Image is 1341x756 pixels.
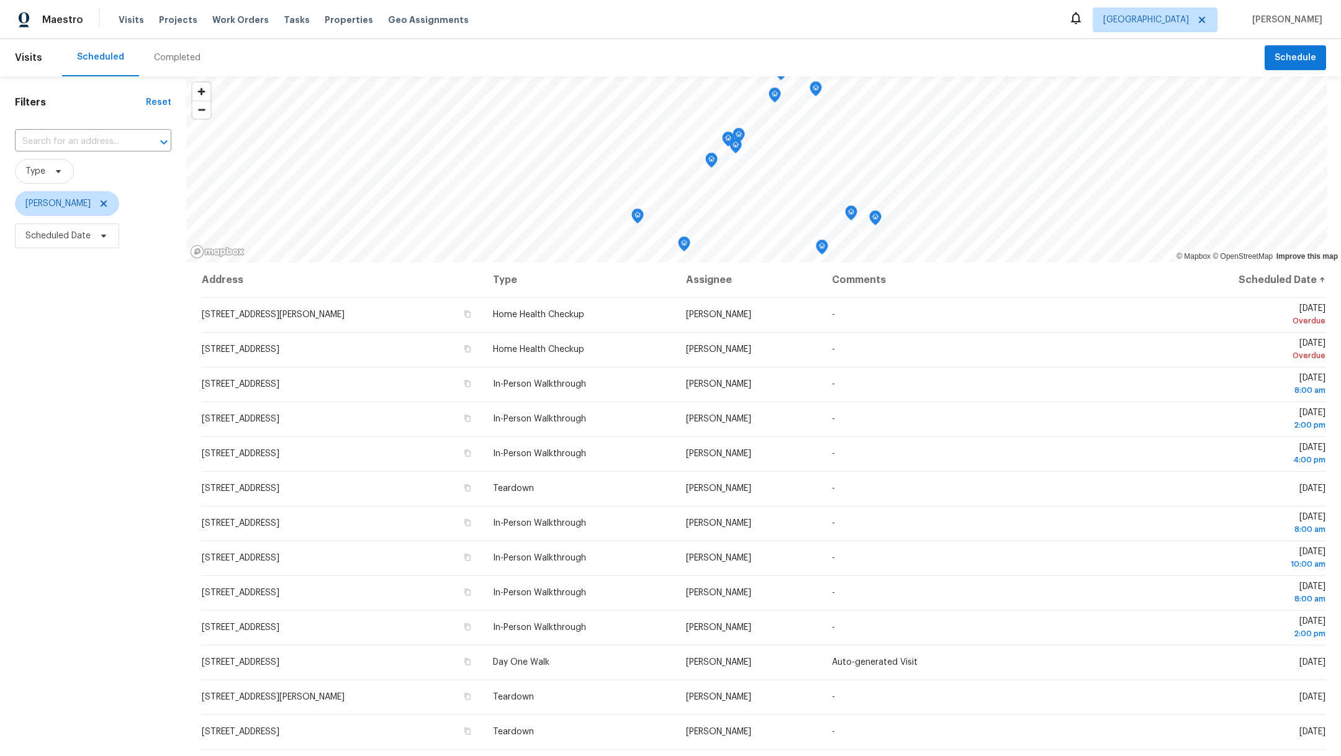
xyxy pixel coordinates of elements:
[686,623,751,632] span: [PERSON_NAME]
[686,727,751,736] span: [PERSON_NAME]
[822,263,1160,297] th: Comments
[686,310,751,319] span: [PERSON_NAME]
[119,14,144,26] span: Visits
[462,552,473,563] button: Copy Address
[1169,443,1325,466] span: [DATE]
[202,380,279,389] span: [STREET_ADDRESS]
[729,138,742,158] div: Map marker
[15,44,42,71] span: Visits
[202,727,279,736] span: [STREET_ADDRESS]
[1169,617,1325,640] span: [DATE]
[155,133,173,151] button: Open
[1299,484,1325,493] span: [DATE]
[1169,558,1325,570] div: 10:00 am
[493,727,534,736] span: Teardown
[483,263,677,297] th: Type
[1169,315,1325,327] div: Overdue
[154,52,201,64] div: Completed
[1176,252,1211,261] a: Mapbox
[462,517,473,528] button: Copy Address
[631,209,644,228] div: Map marker
[462,482,473,493] button: Copy Address
[493,519,586,528] span: In-Person Walkthrough
[1169,513,1325,536] span: [DATE]
[493,415,586,423] span: In-Person Walkthrough
[202,415,279,423] span: [STREET_ADDRESS]
[1299,727,1325,736] span: [DATE]
[1169,628,1325,640] div: 2:00 pm
[686,484,751,493] span: [PERSON_NAME]
[202,658,279,667] span: [STREET_ADDRESS]
[77,51,124,63] div: Scheduled
[1169,523,1325,536] div: 8:00 am
[686,449,751,458] span: [PERSON_NAME]
[192,83,210,101] button: Zoom in
[462,621,473,632] button: Copy Address
[1159,263,1326,297] th: Scheduled Date ↑
[832,310,835,319] span: -
[15,96,146,109] h1: Filters
[1169,304,1325,327] span: [DATE]
[192,101,210,119] button: Zoom out
[1265,45,1326,71] button: Schedule
[202,484,279,493] span: [STREET_ADDRESS]
[810,81,822,101] div: Map marker
[686,415,751,423] span: [PERSON_NAME]
[1212,252,1273,261] a: OpenStreetMap
[1169,419,1325,431] div: 2:00 pm
[202,693,345,701] span: [STREET_ADDRESS][PERSON_NAME]
[493,693,534,701] span: Teardown
[832,415,835,423] span: -
[832,588,835,597] span: -
[493,380,586,389] span: In-Person Walkthrough
[832,449,835,458] span: -
[42,14,83,26] span: Maestro
[146,96,171,109] div: Reset
[845,205,857,225] div: Map marker
[1276,252,1338,261] a: Improve this map
[832,658,918,667] span: Auto-generated Visit
[493,658,549,667] span: Day One Walk
[25,165,45,178] span: Type
[1275,50,1316,66] span: Schedule
[686,519,751,528] span: [PERSON_NAME]
[202,588,279,597] span: [STREET_ADDRESS]
[1103,14,1189,26] span: [GEOGRAPHIC_DATA]
[462,726,473,737] button: Copy Address
[25,197,91,210] span: [PERSON_NAME]
[202,519,279,528] span: [STREET_ADDRESS]
[832,693,835,701] span: -
[705,153,718,172] div: Map marker
[212,14,269,26] span: Work Orders
[832,519,835,528] span: -
[462,378,473,389] button: Copy Address
[284,16,310,24] span: Tasks
[15,132,137,151] input: Search for an address...
[201,263,483,297] th: Address
[462,343,473,354] button: Copy Address
[686,693,751,701] span: [PERSON_NAME]
[202,623,279,632] span: [STREET_ADDRESS]
[493,345,584,354] span: Home Health Checkup
[678,236,690,256] div: Map marker
[1169,384,1325,397] div: 8:00 am
[159,14,197,26] span: Projects
[832,345,835,354] span: -
[686,554,751,562] span: [PERSON_NAME]
[832,554,835,562] span: -
[190,245,245,259] a: Mapbox homepage
[202,449,279,458] span: [STREET_ADDRESS]
[676,263,822,297] th: Assignee
[686,380,751,389] span: [PERSON_NAME]
[493,588,586,597] span: In-Person Walkthrough
[832,484,835,493] span: -
[462,448,473,459] button: Copy Address
[1169,408,1325,431] span: [DATE]
[1299,693,1325,701] span: [DATE]
[493,310,584,319] span: Home Health Checkup
[832,380,835,389] span: -
[25,230,91,242] span: Scheduled Date
[832,727,835,736] span: -
[493,623,586,632] span: In-Person Walkthrough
